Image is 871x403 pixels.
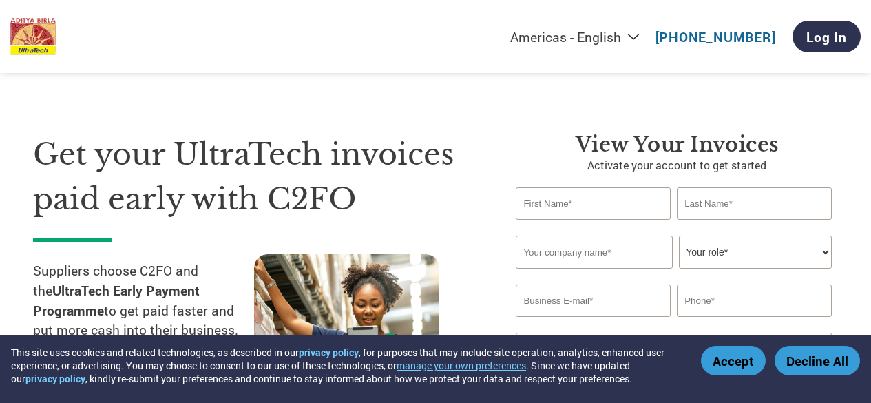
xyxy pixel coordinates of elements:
[397,359,526,372] button: manage your own preferences
[516,157,838,174] p: Activate your account to get started
[516,221,670,230] div: Invalid first name or first name is too long
[775,346,860,375] button: Decline All
[33,282,200,319] strong: UltraTech Early Payment Programme
[516,236,672,269] input: Your company name*
[25,372,85,385] a: privacy policy
[516,132,838,157] h3: View your invoices
[793,21,861,52] a: Log In
[516,318,670,327] div: Inavlid Email Address
[677,318,831,327] div: Inavlid Phone Number
[11,346,681,385] div: This site uses cookies and related technologies, as described in our , for purposes that may incl...
[516,285,670,317] input: Invalid Email format
[254,254,439,390] img: supply chain worker
[701,346,766,375] button: Accept
[10,18,56,56] img: UltraTech
[299,346,359,359] a: privacy policy
[516,270,831,279] div: Invalid company name or company name is too long
[677,285,831,317] input: Phone*
[677,187,831,220] input: Last Name*
[655,28,776,45] a: [PHONE_NUMBER]
[679,236,831,269] select: Title/Role
[33,261,254,400] p: Suppliers choose C2FO and the to get paid faster and put more cash into their business. You selec...
[677,221,831,230] div: Invalid last name or last name is too long
[516,187,670,220] input: First Name*
[33,132,474,221] h1: Get your UltraTech invoices paid early with C2FO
